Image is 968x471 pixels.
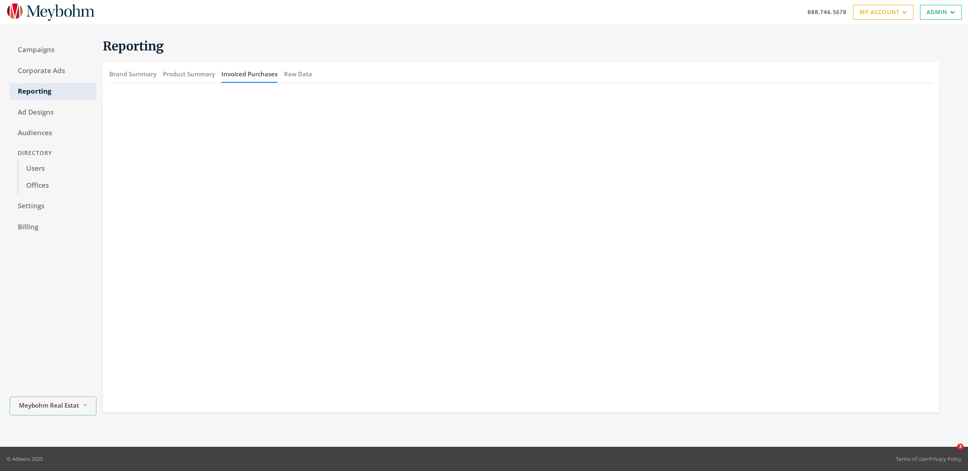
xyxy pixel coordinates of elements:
[18,160,96,177] a: Users
[10,397,96,416] button: Meybohm Real Estate
[10,198,96,215] a: Settings
[853,5,914,20] a: My Account
[896,455,927,463] a: Terms of Use
[10,219,96,236] a: Billing
[941,444,960,463] iframe: Intercom live chat
[103,38,939,54] h1: Reporting
[896,455,962,463] div: •
[929,455,962,463] a: Privacy Policy
[109,65,156,83] button: Brand Summary
[807,8,847,16] a: 888.746.5678
[106,86,936,409] iframe: metabase-report-Invoiced Purchases
[19,401,79,410] span: Meybohm Real Estate
[6,3,95,21] img: Adwerx
[18,177,96,194] a: Offices
[10,125,96,142] a: Audiences
[10,42,96,59] a: Campaigns
[163,65,215,83] button: Product Summary
[10,104,96,121] a: Ad Designs
[284,65,312,83] button: Raw Data
[920,5,962,20] a: Admin
[10,63,96,80] a: Corporate Ads
[221,65,277,83] button: Invoiced Purchases
[957,444,964,450] span: 3
[10,146,96,161] div: Directory
[10,83,96,100] a: Reporting
[6,455,43,463] p: © Adwerx 2025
